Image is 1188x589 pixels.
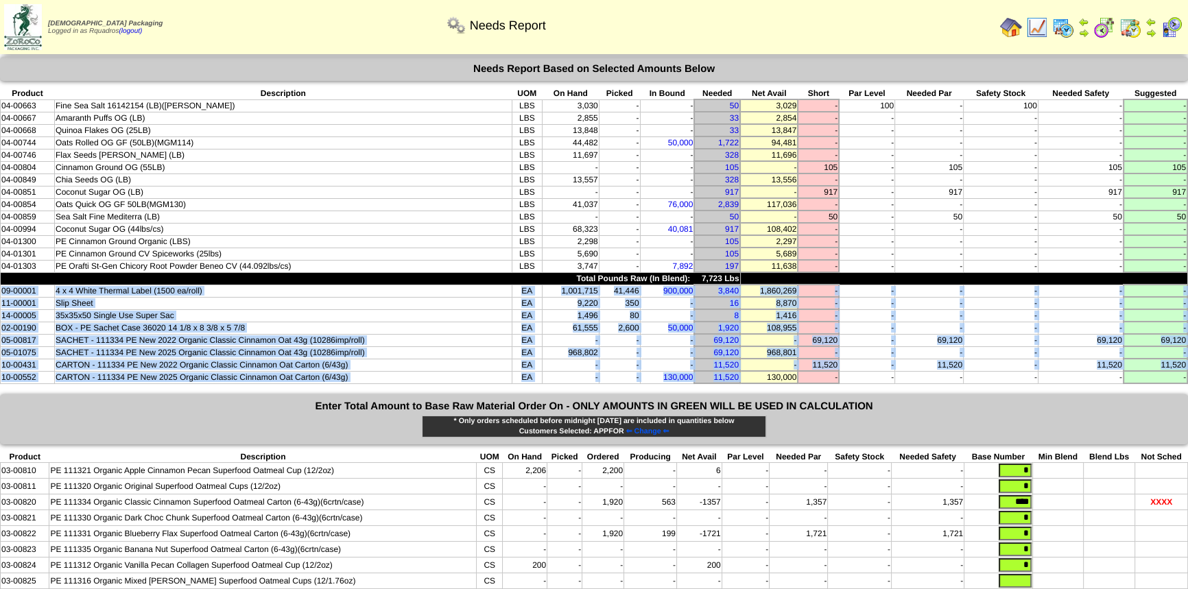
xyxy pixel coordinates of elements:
[839,260,894,272] td: -
[964,260,1038,272] td: -
[512,198,542,211] td: LBS
[663,286,693,296] a: 900,000
[54,297,512,309] td: Slip Sheet
[1161,16,1183,38] img: calendarcustomer.gif
[964,112,1038,124] td: -
[470,19,546,33] span: Needs Report
[599,309,640,322] td: 80
[599,322,640,334] td: 2,600
[839,334,894,346] td: -
[668,200,693,209] a: 76,000
[839,285,894,297] td: -
[542,235,599,248] td: 2,298
[798,136,839,149] td: -
[964,285,1038,297] td: -
[740,88,798,99] th: Net Avail
[1124,173,1187,186] td: -
[839,136,894,149] td: -
[542,99,599,112] td: 3,030
[512,211,542,223] td: LBS
[1038,88,1123,99] th: Needed Safety
[1038,211,1123,223] td: 50
[895,235,964,248] td: -
[542,112,599,124] td: 2,855
[1000,16,1022,38] img: home.gif
[542,161,599,173] td: -
[512,124,542,136] td: LBS
[725,249,739,259] a: 105
[1124,322,1187,334] td: -
[895,99,964,112] td: -
[1038,136,1123,149] td: -
[599,235,640,248] td: -
[895,173,964,186] td: -
[1038,161,1123,173] td: 105
[798,99,839,112] td: -
[964,124,1038,136] td: -
[542,223,599,235] td: 68,323
[542,173,599,186] td: 13,557
[640,99,694,112] td: -
[599,112,640,124] td: -
[798,322,839,334] td: -
[512,248,542,260] td: LBS
[54,285,512,297] td: 4 x 4 White Thermal Label (1500 ea/roll)
[1038,285,1123,297] td: -
[713,335,739,345] a: 69,120
[895,124,964,136] td: -
[445,14,467,36] img: workflow.png
[542,322,599,334] td: 61,555
[1124,99,1187,112] td: -
[839,124,894,136] td: -
[599,124,640,136] td: -
[640,248,694,260] td: -
[839,198,894,211] td: -
[1,260,55,272] td: 04-01303
[599,186,640,198] td: -
[1,149,55,161] td: 04-00746
[542,334,599,346] td: -
[964,136,1038,149] td: -
[798,112,839,124] td: -
[640,186,694,198] td: -
[640,235,694,248] td: -
[1124,260,1187,272] td: -
[895,260,964,272] td: -
[1,186,55,198] td: 04-00851
[599,149,640,161] td: -
[1119,16,1141,38] img: calendarinout.gif
[599,297,640,309] td: 350
[740,235,798,248] td: 2,297
[839,309,894,322] td: -
[54,248,512,260] td: PE Cinnamon Ground CV Spiceworks (25lbs)
[1,248,55,260] td: 04-01301
[713,360,739,370] a: 11,520
[542,260,599,272] td: 3,747
[54,112,512,124] td: Amaranth Puffs OG (LB)
[964,186,1038,198] td: -
[839,161,894,173] td: -
[839,223,894,235] td: -
[740,223,798,235] td: 108,402
[798,149,839,161] td: -
[964,149,1038,161] td: -
[54,186,512,198] td: Coconut Sugar OG (LB)
[54,309,512,322] td: 35x35x50 Single Use Super Sac
[1124,161,1187,173] td: 105
[1,99,55,112] td: 04-00663
[740,124,798,136] td: 13,847
[798,223,839,235] td: -
[740,211,798,223] td: -
[740,285,798,297] td: 1,860,269
[964,173,1038,186] td: -
[798,260,839,272] td: -
[964,248,1038,260] td: -
[1038,112,1123,124] td: -
[1,272,741,285] td: Total Pounds Raw (In Blend): 7,723 Lbs
[798,297,839,309] td: -
[740,334,798,346] td: -
[668,224,693,234] a: 40,081
[640,112,694,124] td: -
[1124,149,1187,161] td: -
[512,99,542,112] td: LBS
